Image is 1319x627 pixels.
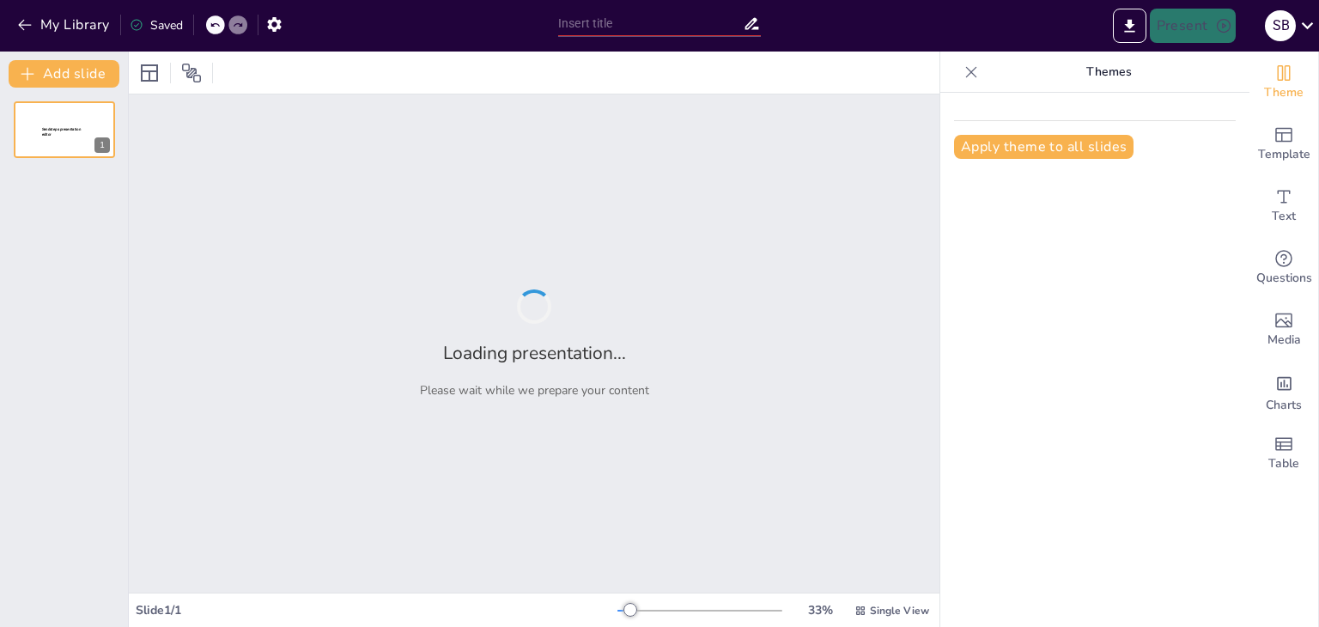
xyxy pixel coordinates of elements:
button: My Library [13,11,117,39]
div: Saved [130,17,183,33]
div: Add images, graphics, shapes or video [1249,299,1318,361]
span: Charts [1266,396,1302,415]
div: Add a table [1249,423,1318,484]
button: Add slide [9,60,119,88]
button: s b [1265,9,1296,43]
span: Table [1268,454,1299,473]
span: Questions [1256,269,1312,288]
button: Present [1150,9,1236,43]
span: Media [1267,331,1301,350]
span: Theme [1264,83,1304,102]
input: Insert title [558,11,743,36]
span: Template [1258,145,1310,164]
div: 33 % [799,602,841,618]
h2: Loading presentation... [443,341,626,365]
div: Layout [136,59,163,87]
div: Add text boxes [1249,175,1318,237]
p: Themes [985,52,1232,93]
p: Please wait while we prepare your content [420,382,649,399]
button: Apply theme to all slides [954,135,1134,159]
span: Text [1272,207,1296,226]
div: 1 [94,137,110,153]
span: Single View [870,604,929,618]
div: Get real-time input from your audience [1249,237,1318,299]
span: Sendsteps presentation editor [42,127,81,137]
div: Slide 1 / 1 [136,602,617,618]
div: s b [1265,10,1296,41]
span: Position [181,63,202,83]
div: Add charts and graphs [1249,361,1318,423]
div: Change the overall theme [1249,52,1318,113]
button: Export to PowerPoint [1113,9,1146,43]
div: Add ready made slides [1249,113,1318,175]
div: 1 [14,101,115,158]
